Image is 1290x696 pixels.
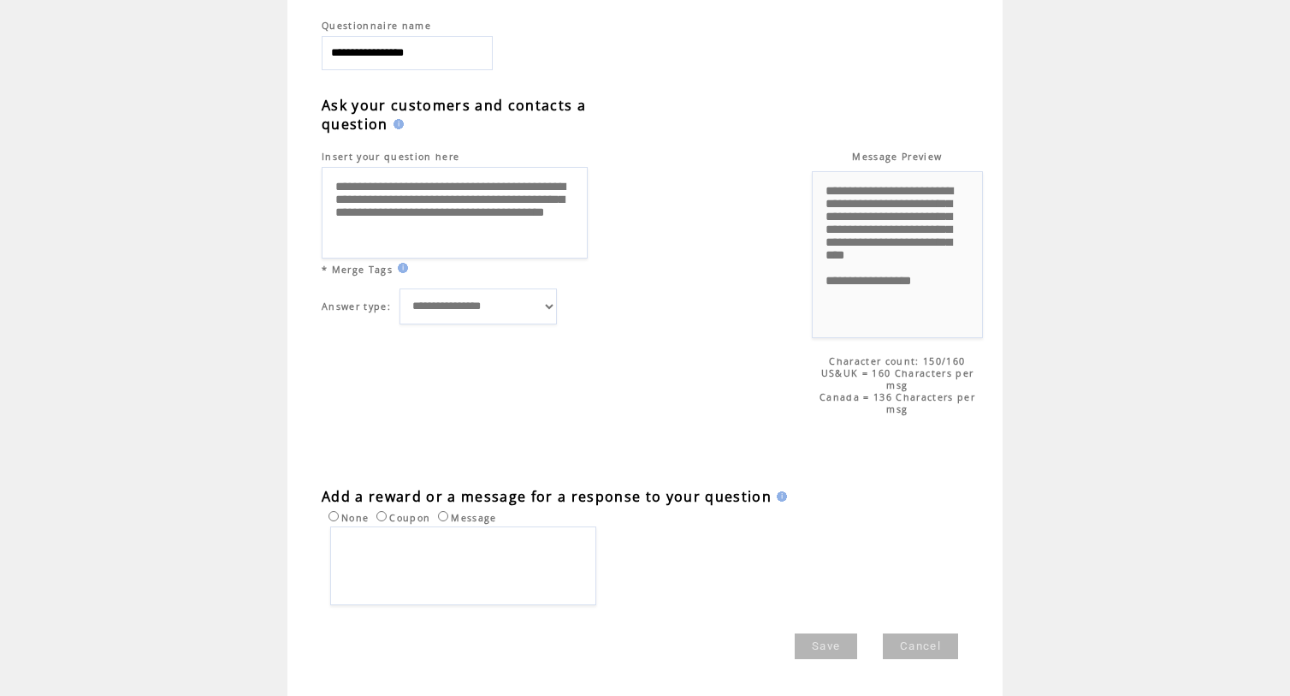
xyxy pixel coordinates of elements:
[388,119,404,129] img: help.gif
[322,151,459,163] span: Insert your question here
[434,512,496,524] label: Message
[829,355,965,367] span: Character count: 150/160
[821,367,974,391] span: US&UK = 160 Characters per msg
[322,96,586,134] span: Ask your customers and contacts a question
[322,300,391,312] span: Answer type:
[324,512,369,524] label: None
[883,634,958,659] a: Cancel
[795,634,857,659] a: Save
[852,151,942,163] span: Message Preview
[376,511,387,521] input: Coupon
[322,487,772,506] span: Add a reward or a message for a response to your question
[372,512,430,524] label: Coupon
[820,391,975,415] span: Canada = 136 Characters per msg
[438,511,448,521] input: Message
[322,20,431,32] span: Questionnaire name
[328,511,339,521] input: None
[393,263,408,273] img: help.gif
[322,264,393,276] span: * Merge Tags
[772,491,787,502] img: help.gif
